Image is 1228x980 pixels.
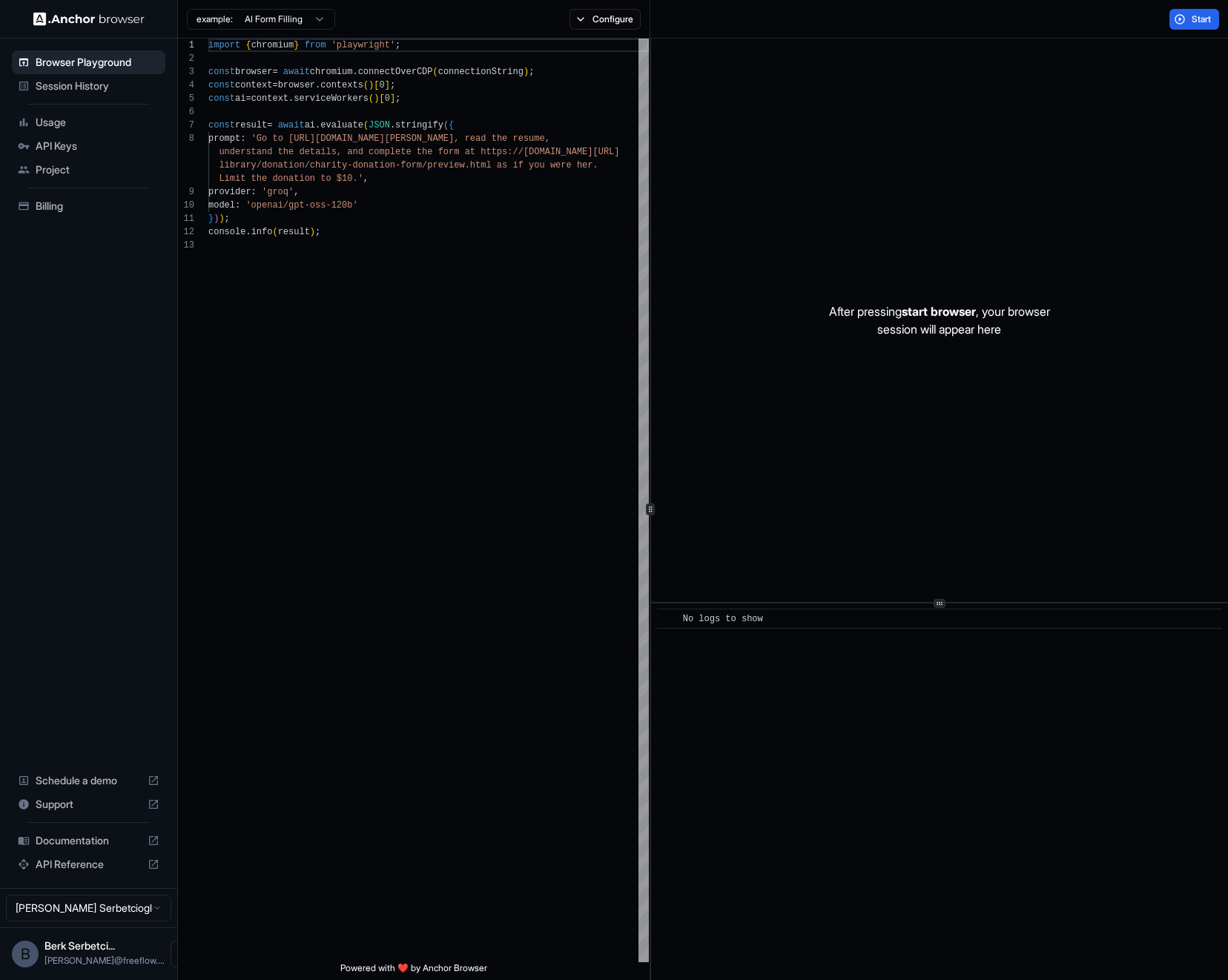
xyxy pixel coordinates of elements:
[363,120,369,130] span: (
[475,133,550,144] span: ad the resume,
[363,80,369,90] span: (
[310,67,353,77] span: chromium
[369,80,374,90] span: )
[363,173,369,184] span: ,
[178,239,194,252] div: 13
[315,120,320,130] span: .
[529,67,534,77] span: ;
[340,962,487,980] span: Powered with ❤️ by Anchor Browser
[310,227,315,237] span: )
[36,162,159,177] span: Project
[178,185,194,199] div: 9
[395,40,400,50] span: ;
[178,65,194,79] div: 3
[385,80,390,90] span: ]
[305,40,326,50] span: from
[178,199,194,212] div: 10
[390,93,395,104] span: ]
[208,120,235,130] span: const
[433,67,438,77] span: (
[208,67,235,77] span: const
[374,80,379,90] span: [
[208,93,235,104] span: const
[294,93,369,104] span: serviceWorkers
[197,13,233,25] span: example:
[369,120,390,130] span: JSON
[278,227,310,237] span: result
[36,857,142,872] span: API Reference
[12,158,165,182] div: Project
[178,132,194,145] div: 8
[262,187,294,197] span: 'groq'
[315,227,320,237] span: ;
[36,55,159,70] span: Browser Playground
[12,74,165,98] div: Session History
[12,829,165,852] div: Documentation
[374,93,379,104] span: )
[178,79,194,92] div: 4
[12,852,165,876] div: API Reference
[208,80,235,90] span: const
[235,120,267,130] span: result
[379,80,384,90] span: 0
[294,187,299,197] span: ,
[272,80,277,90] span: =
[44,939,115,952] span: Berk Serbetcioglu
[278,120,305,130] span: await
[208,133,240,144] span: prompt
[829,302,1050,338] p: After pressing , your browser session will appear here
[267,120,272,130] span: =
[251,40,294,50] span: chromium
[36,115,159,130] span: Usage
[12,194,165,218] div: Billing
[438,67,524,77] span: connectionString
[219,213,224,224] span: )
[390,80,395,90] span: ;
[245,200,357,211] span: 'openai/gpt-oss-120b'
[178,52,194,65] div: 2
[1169,9,1219,30] button: Start
[178,105,194,119] div: 6
[245,227,251,237] span: .
[320,80,363,90] span: contexts
[486,147,619,157] span: ttps://[DOMAIN_NAME][URL]
[288,93,294,104] span: .
[570,9,641,30] button: Configure
[240,133,245,144] span: :
[245,40,251,50] span: {
[235,67,272,77] span: browser
[33,12,145,26] img: Anchor Logo
[1192,13,1212,25] span: Start
[178,92,194,105] div: 5
[315,80,320,90] span: .
[178,225,194,239] div: 12
[36,797,142,812] span: Support
[235,93,245,104] span: ai
[331,40,395,50] span: 'playwright'
[219,160,486,170] span: library/donation/charity-donation-form/preview.htm
[251,227,273,237] span: info
[208,213,214,224] span: }
[390,120,395,130] span: .
[443,120,449,130] span: (
[36,79,159,93] span: Session History
[178,212,194,225] div: 11
[524,67,529,77] span: )
[219,173,363,184] span: Limit the donation to $10.'
[379,93,384,104] span: [
[251,93,288,104] span: context
[225,213,230,224] span: ;
[245,93,251,104] span: =
[208,187,251,197] span: provider
[208,40,240,50] span: import
[12,110,165,134] div: Usage
[178,39,194,52] div: 1
[385,93,390,104] span: 0
[294,40,299,50] span: }
[251,133,475,144] span: 'Go to [URL][DOMAIN_NAME][PERSON_NAME], re
[219,147,486,157] span: understand the details, and complete the form at h
[395,120,443,130] span: stringify
[178,119,194,132] div: 7
[235,200,240,211] span: :
[369,93,374,104] span: (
